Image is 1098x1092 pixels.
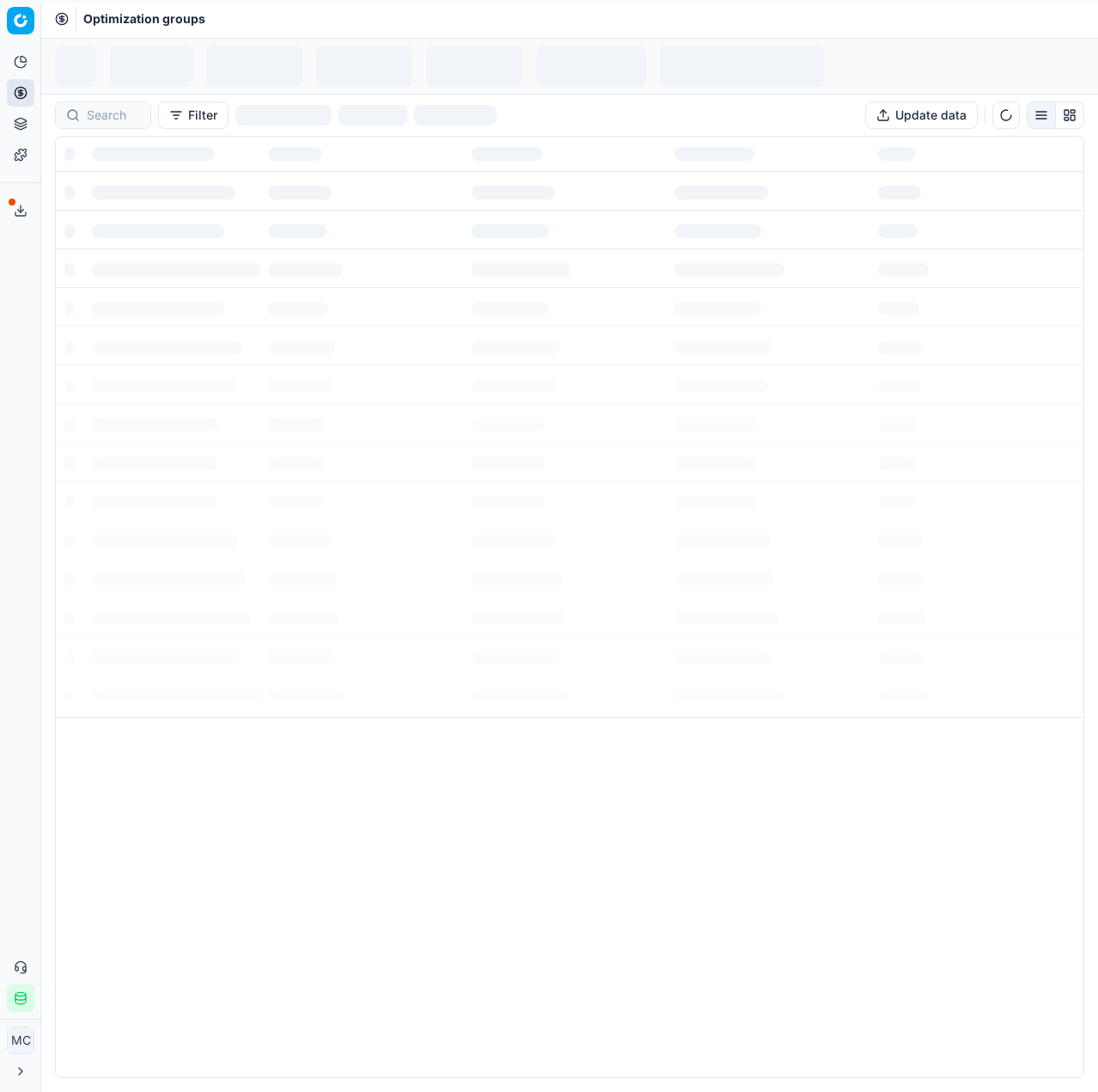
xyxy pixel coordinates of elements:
button: Update data [865,101,978,129]
nav: breadcrumb [83,10,205,28]
input: Search [87,107,140,124]
span: Optimization groups [83,10,205,28]
button: MC [7,1027,34,1054]
button: Filter [158,101,229,129]
span: MC [8,1028,34,1053]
